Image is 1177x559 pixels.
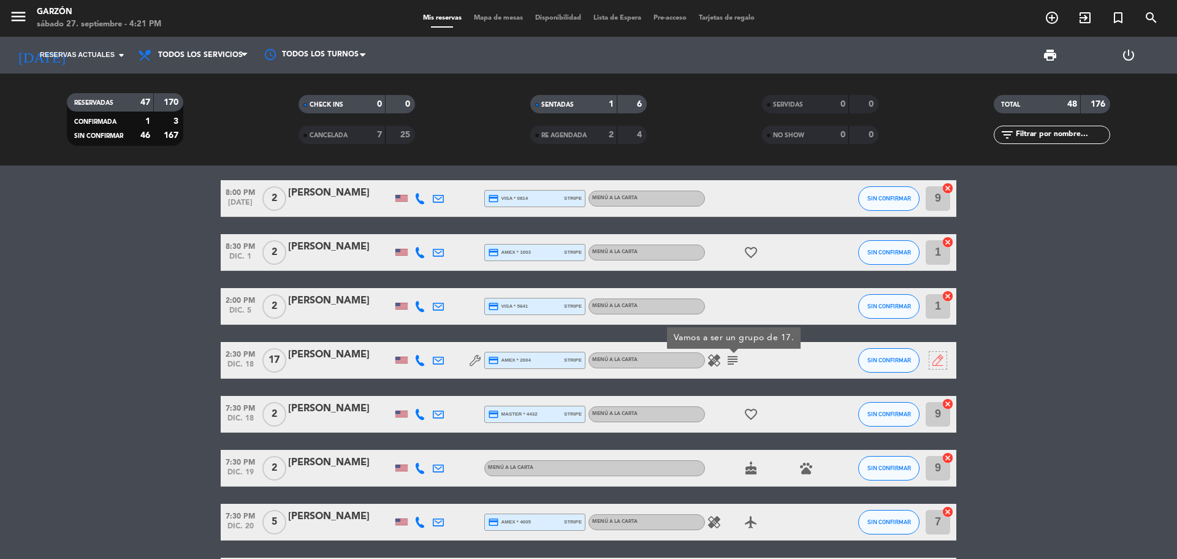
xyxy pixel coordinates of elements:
span: master * 4432 [488,409,538,420]
span: Disponibilidad [529,15,587,21]
span: SIN CONFIRMAR [867,249,911,256]
button: SIN CONFIRMAR [858,456,920,481]
button: SIN CONFIRMAR [858,240,920,265]
span: amex * 2004 [488,355,531,366]
i: pets [799,461,813,476]
span: stripe [564,248,582,256]
span: amex * 4005 [488,517,531,528]
i: power_settings_new [1121,48,1136,63]
div: [PERSON_NAME] [288,239,392,255]
i: turned_in_not [1111,10,1126,25]
span: RE AGENDADA [541,132,587,139]
span: 2 [262,294,286,319]
span: MENÚ A LA CARTA [592,357,638,362]
i: healing [707,515,722,530]
i: favorite_border [744,407,758,422]
span: dic. 5 [221,306,260,321]
span: CANCELADA [310,132,348,139]
strong: 2 [609,131,614,139]
button: menu [9,7,28,30]
span: Reservas actuales [40,50,115,61]
span: MENÚ A LA CARTA [592,249,638,254]
strong: 7 [377,131,382,139]
span: SIN CONFIRMAR [867,195,911,202]
span: visa * 0814 [488,193,528,204]
span: 17 [262,348,286,373]
span: MENÚ A LA CARTA [592,519,638,524]
span: SIN CONFIRMAR [867,357,911,363]
span: Mis reservas [417,15,468,21]
i: healing [707,353,722,368]
span: SERVIDAS [773,102,803,108]
strong: 1 [145,117,150,126]
span: SENTADAS [541,102,574,108]
i: subject [725,353,740,368]
input: Filtrar por nombre... [1015,128,1110,142]
strong: 0 [405,100,413,108]
i: credit_card [488,301,499,312]
span: SIN CONFIRMAR [867,303,911,310]
span: SIN CONFIRMAR [867,411,911,417]
span: dic. 20 [221,522,260,536]
img: close.png [943,507,953,517]
span: RESERVADAS [74,100,113,106]
span: 5 [262,510,286,534]
strong: 176 [1091,100,1108,108]
div: [PERSON_NAME] [288,455,392,471]
span: stripe [564,302,582,310]
div: [PERSON_NAME] [288,509,392,525]
i: arrow_drop_down [114,48,129,63]
i: airplanemode_active [744,515,758,530]
span: stripe [564,410,582,418]
strong: 0 [869,131,876,139]
span: print [1043,48,1057,63]
strong: 4 [637,131,644,139]
span: MENÚ A LA CARTA [592,303,638,308]
button: SIN CONFIRMAR [858,186,920,211]
span: stripe [564,194,582,202]
span: MENÚ A LA CARTA [592,411,638,416]
button: SIN CONFIRMAR [858,402,920,427]
span: 2:30 PM [221,346,260,360]
span: Todos los servicios [158,51,243,59]
span: Tarjetas de regalo [693,15,761,21]
span: NO SHOW [773,132,804,139]
strong: 25 [400,131,413,139]
i: credit_card [488,355,499,366]
span: CONFIRMADA [74,119,116,125]
strong: 1 [609,100,614,108]
span: 2 [262,402,286,427]
span: dic. 19 [221,468,260,482]
i: menu [9,7,28,26]
button: SIN CONFIRMAR [858,348,920,373]
strong: 167 [164,131,181,140]
div: Vamos a ser un grupo de 17. [674,332,794,344]
span: amex * 1003 [488,247,531,258]
div: sábado 27. septiembre - 4:21 PM [37,18,161,31]
i: credit_card [488,517,499,528]
span: SIN CONFIRMAR [74,133,123,139]
div: [PERSON_NAME] [288,293,392,309]
div: Garzón [37,6,161,18]
span: dic. 18 [221,414,260,428]
span: Lista de Espera [587,15,647,21]
span: dic. 1 [221,253,260,267]
span: 2 [262,456,286,481]
strong: 47 [140,98,150,107]
img: edit2.png [932,354,943,366]
span: [DATE] [221,199,260,213]
span: 7:30 PM [221,454,260,468]
strong: 48 [1067,100,1077,108]
strong: 170 [164,98,181,107]
span: MENÚ A LA CARTA [592,196,638,200]
span: 2 [262,186,286,211]
i: [DATE] [9,42,74,69]
strong: 6 [637,100,644,108]
span: MENÚ A LA CARTA [488,465,533,470]
span: 8:00 PM [221,184,260,199]
i: exit_to_app [1078,10,1092,25]
span: 7:30 PM [221,400,260,414]
i: favorite_border [744,245,758,260]
span: TOTAL [1001,102,1020,108]
span: stripe [564,518,582,526]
